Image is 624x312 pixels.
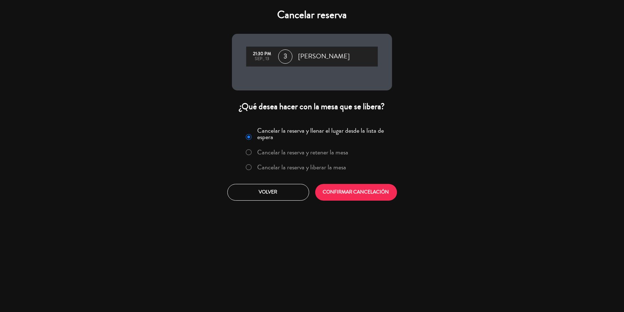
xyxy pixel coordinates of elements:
span: 3 [278,49,292,64]
div: ¿Qué desea hacer con la mesa que se libera? [232,101,392,112]
label: Cancelar la reserva y llenar el lugar desde la lista de espera [258,127,388,140]
label: Cancelar la reserva y retener la mesa [258,149,349,155]
h4: Cancelar reserva [232,9,392,21]
div: sep., 13 [250,57,275,62]
button: Volver [227,184,309,201]
label: Cancelar la reserva y liberar la mesa [258,164,347,170]
span: [PERSON_NAME] [298,51,350,62]
button: CONFIRMAR CANCELACIÓN [315,184,397,201]
div: 21:30 PM [250,52,275,57]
